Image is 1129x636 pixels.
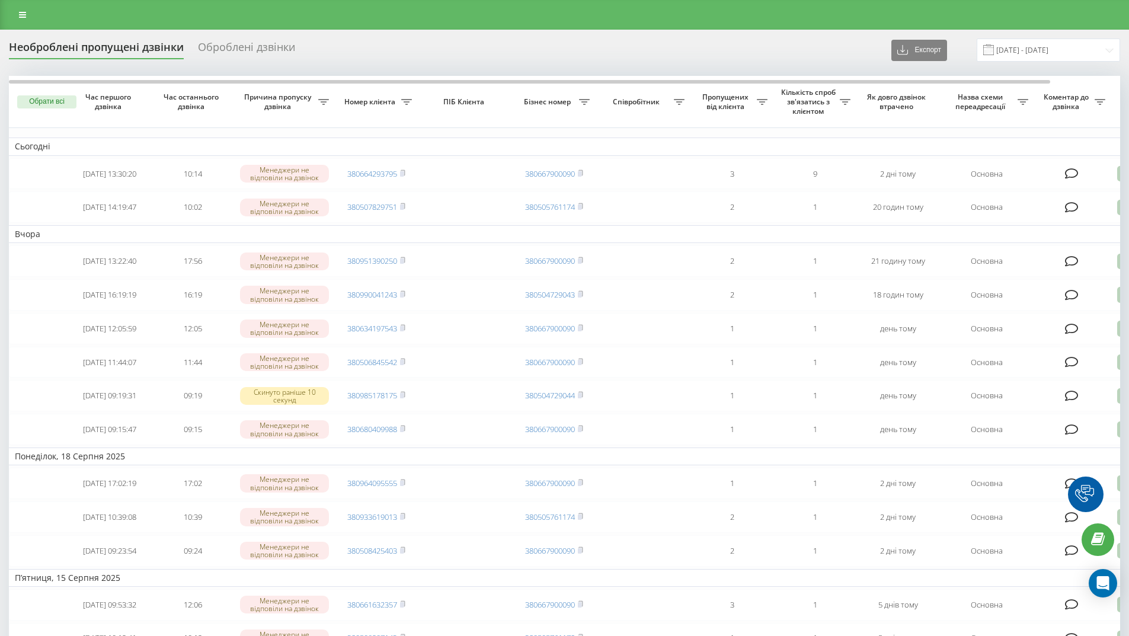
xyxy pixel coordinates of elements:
[525,255,575,266] a: 380667900090
[525,289,575,300] a: 380504729043
[347,599,397,610] a: 380661632357
[151,589,234,621] td: 12:06
[939,245,1034,277] td: Основна
[939,347,1034,378] td: Основна
[856,245,939,277] td: 21 годину тому
[891,40,947,61] button: Експорт
[525,357,575,367] a: 380667900090
[151,501,234,533] td: 10:39
[690,414,773,445] td: 1
[856,158,939,190] td: 2 дні тому
[1040,92,1095,111] span: Коментар до дзвінка
[68,245,151,277] td: [DATE] 13:22:40
[17,95,76,108] button: Обрати всі
[68,313,151,344] td: [DATE] 12:05:59
[602,97,674,107] span: Співробітник
[856,468,939,499] td: 2 дні тому
[856,414,939,445] td: день тому
[525,323,575,334] a: 380667900090
[525,390,575,401] a: 380504729044
[240,319,329,337] div: Менеджери не відповіли на дзвінок
[773,589,856,621] td: 1
[151,245,234,277] td: 17:56
[939,468,1034,499] td: Основна
[151,535,234,567] td: 09:24
[773,313,856,344] td: 1
[939,279,1034,311] td: Основна
[773,347,856,378] td: 1
[939,380,1034,411] td: Основна
[240,199,329,216] div: Менеджери не відповіли на дзвінок
[690,347,773,378] td: 1
[856,347,939,378] td: день тому
[347,323,397,334] a: 380634197543
[347,255,397,266] a: 380951390250
[9,41,184,59] div: Необроблені пропущені дзвінки
[428,97,503,107] span: ПІБ Клієнта
[690,501,773,533] td: 2
[690,589,773,621] td: 3
[240,253,329,270] div: Менеджери не відповіли на дзвінок
[690,191,773,223] td: 2
[773,414,856,445] td: 1
[939,414,1034,445] td: Основна
[240,353,329,371] div: Менеджери не відповіли на дзвінок
[939,589,1034,621] td: Основна
[240,596,329,613] div: Менеджери не відповіли на дзвінок
[939,191,1034,223] td: Основна
[856,313,939,344] td: день тому
[68,589,151,621] td: [DATE] 09:53:32
[347,512,397,522] a: 380933619013
[690,158,773,190] td: 3
[68,468,151,499] td: [DATE] 17:02:19
[690,313,773,344] td: 1
[240,542,329,560] div: Менеджери не відповіли на дзвінок
[856,501,939,533] td: 2 дні тому
[151,414,234,445] td: 09:15
[151,158,234,190] td: 10:14
[347,357,397,367] a: 380506845542
[856,589,939,621] td: 5 днів тому
[347,202,397,212] a: 380507829751
[347,545,397,556] a: 380508425403
[856,279,939,311] td: 18 годин тому
[525,168,575,179] a: 380667900090
[68,279,151,311] td: [DATE] 16:19:19
[347,478,397,488] a: 380964095555
[525,424,575,434] a: 380667900090
[151,191,234,223] td: 10:02
[939,535,1034,567] td: Основна
[68,191,151,223] td: [DATE] 14:19:47
[939,158,1034,190] td: Основна
[68,158,151,190] td: [DATE] 13:30:20
[696,92,757,111] span: Пропущених від клієнта
[68,501,151,533] td: [DATE] 10:39:08
[773,158,856,190] td: 9
[856,535,939,567] td: 2 дні тому
[151,347,234,378] td: 11:44
[519,97,579,107] span: Бізнес номер
[773,279,856,311] td: 1
[773,501,856,533] td: 1
[151,279,234,311] td: 16:19
[773,535,856,567] td: 1
[347,168,397,179] a: 380664293795
[151,313,234,344] td: 12:05
[68,347,151,378] td: [DATE] 11:44:07
[240,420,329,438] div: Менеджери не відповіли на дзвінок
[240,92,318,111] span: Причина пропуску дзвінка
[690,380,773,411] td: 1
[347,390,397,401] a: 380985178175
[945,92,1018,111] span: Назва схеми переадресації
[240,508,329,526] div: Менеджери не відповіли на дзвінок
[240,387,329,405] div: Скинуто раніше 10 секунд
[525,512,575,522] a: 380505761174
[347,289,397,300] a: 380990041243
[240,286,329,303] div: Менеджери не відповіли на дзвінок
[68,380,151,411] td: [DATE] 09:19:31
[690,245,773,277] td: 2
[151,468,234,499] td: 17:02
[151,380,234,411] td: 09:19
[690,279,773,311] td: 2
[68,535,151,567] td: [DATE] 09:23:54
